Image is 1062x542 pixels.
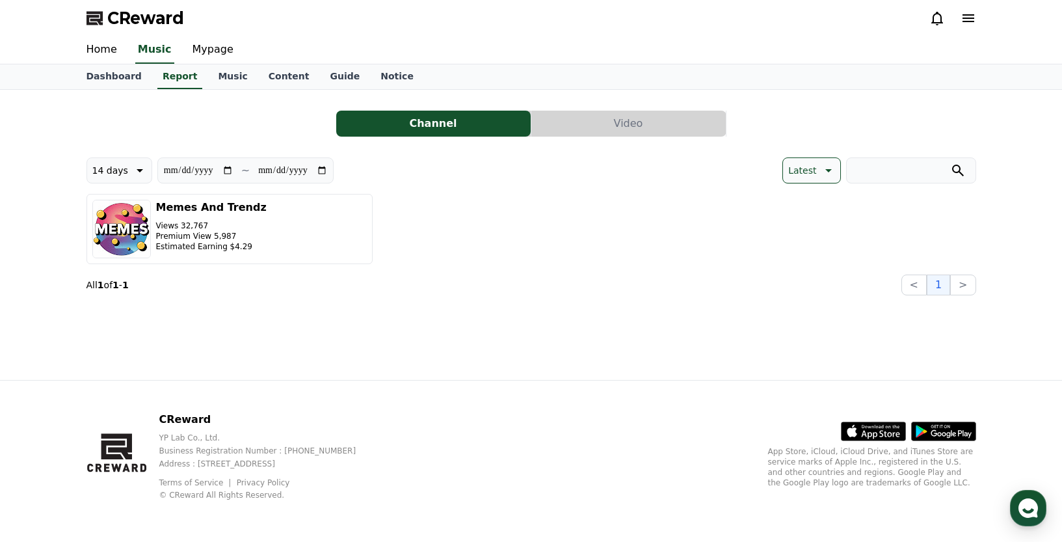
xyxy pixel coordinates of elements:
p: © CReward All Rights Reserved. [159,490,377,500]
button: 14 days [86,157,152,183]
button: Memes And Trendz Views 32,767 Premium View 5,987 Estimated Earning $4.29 [86,194,373,264]
p: Views 32,767 [156,221,267,231]
a: Report [157,64,203,89]
p: ~ [241,163,250,178]
strong: 1 [122,280,129,290]
p: CReward [159,412,377,427]
a: Home [76,36,127,64]
p: Estimated Earning $4.29 [156,241,267,252]
p: YP Lab Co., Ltd. [159,433,377,443]
img: Memes And Trendz [92,200,151,258]
p: App Store, iCloud, iCloud Drive, and iTunes Store are service marks of Apple Inc., registered in ... [768,446,976,488]
a: Terms of Service [159,478,233,487]
a: Notice [370,64,424,89]
a: Privacy Policy [237,478,290,487]
button: < [901,275,927,295]
a: Music [135,36,174,64]
p: Latest [788,161,816,180]
h3: Memes And Trendz [156,200,267,215]
button: Video [531,111,726,137]
p: Address : [STREET_ADDRESS] [159,459,377,469]
span: CReward [107,8,184,29]
a: Music [207,64,258,89]
p: All of - [86,278,129,291]
p: 14 days [92,161,128,180]
button: Latest [782,157,840,183]
a: Dashboard [76,64,152,89]
p: Business Registration Number : [PHONE_NUMBER] [159,446,377,456]
button: > [950,275,976,295]
a: CReward [86,8,184,29]
strong: 1 [98,280,104,290]
a: Content [258,64,320,89]
a: Mypage [182,36,244,64]
strong: 1 [113,280,119,290]
button: Channel [336,111,531,137]
a: Guide [319,64,370,89]
p: Premium View 5,987 [156,231,267,241]
button: 1 [927,275,950,295]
